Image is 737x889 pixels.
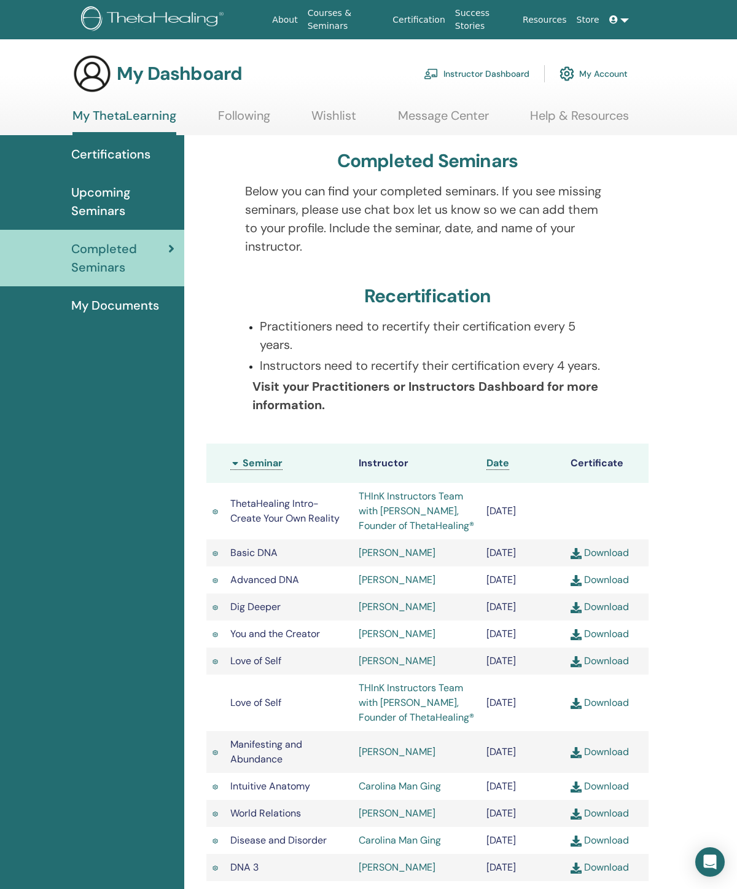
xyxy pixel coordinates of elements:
h3: My Dashboard [117,63,242,85]
a: Download [571,654,629,667]
a: THInK Instructors Team with [PERSON_NAME], Founder of ThetaHealing® [359,490,474,532]
a: Carolina Man Ging [359,780,441,793]
a: [PERSON_NAME] [359,807,435,820]
span: DNA 3 [230,861,259,874]
span: Manifesting and Abundance [230,738,302,766]
span: ThetaHealing Intro- Create Your Own Reality [230,497,340,525]
a: Download [571,546,629,559]
a: Store [572,9,604,31]
img: download.svg [571,781,582,793]
a: Download [571,780,629,793]
a: Certification [388,9,450,31]
a: My ThetaLearning [72,108,176,135]
a: About [267,9,302,31]
span: Basic DNA [230,546,278,559]
td: [DATE] [480,827,564,854]
td: [DATE] [480,675,564,731]
a: Download [571,696,629,709]
a: Message Center [398,108,489,132]
img: Active Certificate [213,783,218,791]
span: Certifications [71,145,150,163]
img: Active Certificate [213,604,218,612]
a: [PERSON_NAME] [359,573,435,586]
a: [PERSON_NAME] [359,745,435,758]
span: Intuitive Anatomy [230,780,310,793]
td: [DATE] [480,854,564,881]
a: [PERSON_NAME] [359,654,435,667]
a: Download [571,573,629,586]
td: [DATE] [480,539,564,566]
a: Resources [518,9,572,31]
img: logo.png [81,6,228,34]
span: Date [486,456,509,469]
img: Active Certificate [213,837,218,845]
img: download.svg [571,575,582,586]
div: Open Intercom Messenger [695,847,725,877]
img: Active Certificate [213,749,218,757]
img: chalkboard-teacher.svg [424,68,439,79]
a: [PERSON_NAME] [359,546,435,559]
a: Download [571,627,629,640]
a: [PERSON_NAME] [359,861,435,874]
td: [DATE] [480,731,564,773]
th: Instructor [353,444,481,483]
span: Disease and Disorder [230,834,327,847]
a: Download [571,861,629,874]
a: THInK Instructors Team with [PERSON_NAME], Founder of ThetaHealing® [359,681,474,724]
td: [DATE] [480,593,564,621]
h3: Recertification [364,285,491,307]
td: [DATE] [480,773,564,800]
a: [PERSON_NAME] [359,600,435,613]
a: Wishlist [311,108,356,132]
img: download.svg [571,809,582,820]
a: Instructor Dashboard [424,60,529,87]
img: Active Certificate [213,864,218,872]
span: World Relations [230,807,301,820]
img: Active Certificate [213,658,218,666]
span: Love of Self [230,654,281,667]
p: Practitioners need to recertify their certification every 5 years. [260,317,610,354]
td: [DATE] [480,648,564,675]
img: Active Certificate [213,631,218,639]
td: [DATE] [480,566,564,593]
a: [PERSON_NAME] [359,627,435,640]
a: My Account [560,60,628,87]
td: [DATE] [480,621,564,648]
img: Active Certificate [213,577,218,585]
img: download.svg [571,629,582,640]
td: [DATE] [480,483,564,539]
span: Completed Seminars [71,240,168,276]
p: Instructors need to recertify their certification every 4 years. [260,356,610,375]
img: generic-user-icon.jpg [72,54,112,93]
img: download.svg [571,863,582,874]
span: Upcoming Seminars [71,183,174,220]
a: Success Stories [450,2,518,37]
img: download.svg [571,656,582,667]
img: download.svg [571,836,582,847]
a: Courses & Seminars [303,2,388,37]
th: Certificate [564,444,649,483]
img: Active Certificate [213,508,218,516]
a: Date [486,456,509,470]
span: My Documents [71,296,159,315]
a: Download [571,834,629,847]
a: Download [571,745,629,758]
img: download.svg [571,747,582,758]
h3: Completed Seminars [337,150,518,172]
a: Following [218,108,270,132]
img: download.svg [571,698,582,709]
p: Below you can find your completed seminars. If you see missing seminars, please use chat box let ... [245,182,610,256]
span: You and the Creator [230,627,320,640]
a: Carolina Man Ging [359,834,441,847]
a: Download [571,807,629,820]
span: Dig Deeper [230,600,281,613]
b: Visit your Practitioners or Instructors Dashboard for more information. [252,378,598,413]
span: Love of Self [230,696,281,709]
a: Download [571,600,629,613]
img: download.svg [571,602,582,613]
img: cog.svg [560,63,574,84]
span: Advanced DNA [230,573,299,586]
img: download.svg [571,548,582,559]
img: Active Certificate [213,810,218,818]
td: [DATE] [480,800,564,827]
